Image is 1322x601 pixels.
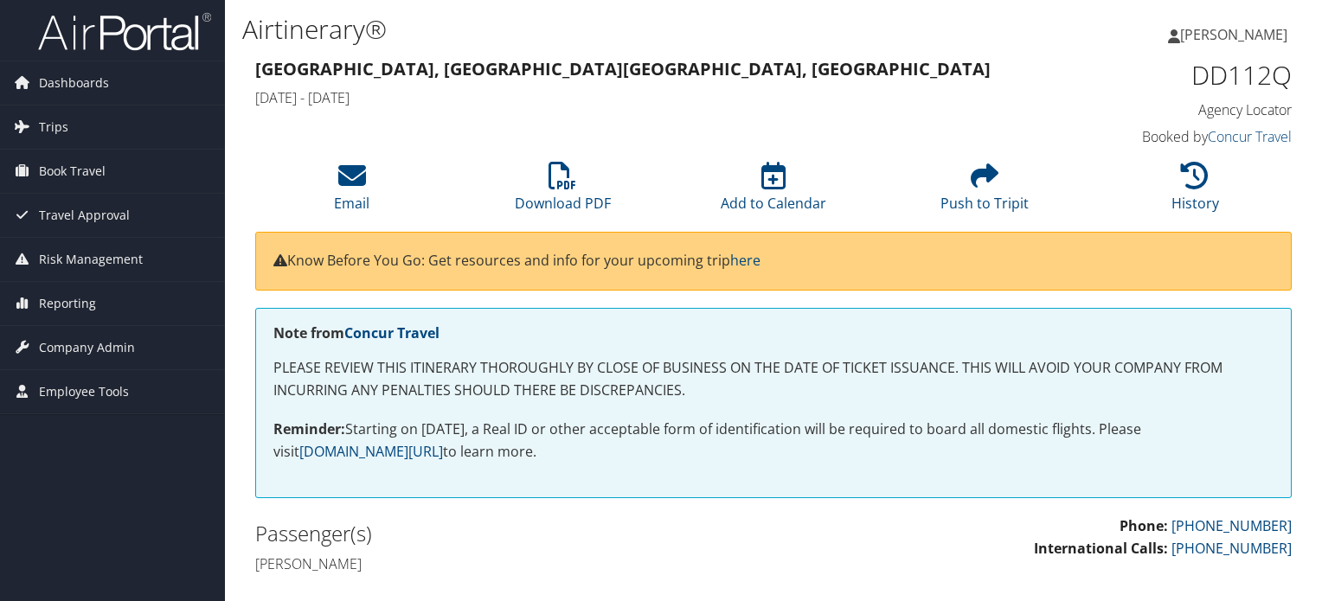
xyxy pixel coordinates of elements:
span: Employee Tools [39,370,129,413]
p: Know Before You Go: Get resources and info for your upcoming trip [273,250,1274,272]
a: Download PDF [515,171,611,213]
a: [PERSON_NAME] [1168,9,1305,61]
a: [PHONE_NUMBER] [1171,539,1292,558]
span: Risk Management [39,238,143,281]
strong: Note from [273,323,440,342]
h4: [PERSON_NAME] [255,554,760,573]
h4: Booked by [1052,127,1292,146]
a: Email [334,171,369,213]
h2: Passenger(s) [255,519,760,548]
a: Add to Calendar [721,171,826,213]
a: History [1171,171,1219,213]
a: [DOMAIN_NAME][URL] [299,442,443,461]
span: Trips [39,105,68,149]
h4: [DATE] - [DATE] [255,88,1026,107]
strong: Reminder: [273,419,345,438]
a: Concur Travel [1208,127,1292,146]
a: Concur Travel [344,323,440,342]
strong: [GEOGRAPHIC_DATA], [GEOGRAPHIC_DATA] [GEOGRAPHIC_DATA], [GEOGRAPHIC_DATA] [255,57,991,80]
span: Travel Approval [39,194,130,237]
p: Starting on [DATE], a Real ID or other acceptable form of identification will be required to boar... [273,419,1274,463]
h1: DD112Q [1052,57,1292,93]
img: airportal-logo.png [38,11,211,52]
a: Push to Tripit [940,171,1029,213]
span: Reporting [39,282,96,325]
h1: Airtinerary® [242,11,951,48]
a: [PHONE_NUMBER] [1171,516,1292,535]
strong: Phone: [1120,516,1168,535]
span: [PERSON_NAME] [1180,25,1287,44]
strong: International Calls: [1034,539,1168,558]
span: Company Admin [39,326,135,369]
span: Book Travel [39,150,106,193]
span: Dashboards [39,61,109,105]
h4: Agency Locator [1052,100,1292,119]
p: PLEASE REVIEW THIS ITINERARY THOROUGHLY BY CLOSE OF BUSINESS ON THE DATE OF TICKET ISSUANCE. THIS... [273,357,1274,401]
a: here [730,251,760,270]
